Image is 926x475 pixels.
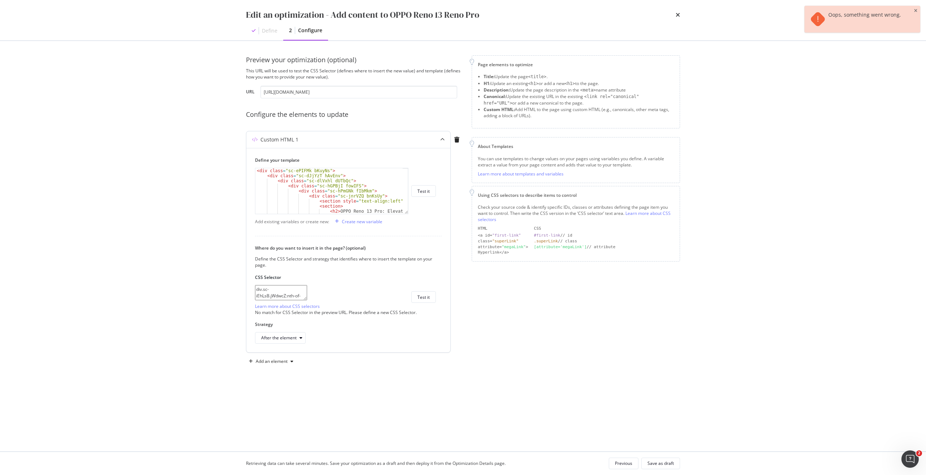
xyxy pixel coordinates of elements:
a: Learn more about CSS selectors [478,210,671,222]
strong: Title: [484,73,494,80]
span: 2 [916,450,922,456]
label: Where do you want to insert it in the page? (optional) [255,245,436,251]
button: Test it [411,291,436,303]
div: Custom HTML 1 [260,136,298,143]
div: #first-link [534,233,560,238]
li: Update an existing or add a new to the page. [484,80,674,87]
div: This URL will be used to test the CSS Selector (defines where to insert the new value) and templa... [246,68,463,80]
div: class= [478,238,528,244]
li: Update the existing URL in the existing or add a new canonical to the page. [484,93,674,106]
div: [attribute='megaLink'] [534,245,587,249]
div: // attribute [534,244,674,250]
div: "first-link" [492,233,521,238]
input: https://www.example.com [260,86,457,98]
span: <meta> [580,88,596,93]
div: "superLink" [492,239,519,243]
div: Define [262,27,277,34]
span: <h1> [565,81,575,86]
span: <title> [528,74,547,79]
strong: Canonical: [484,93,506,99]
button: Test it [411,185,436,197]
div: You can use templates to change values on your pages using variables you define. A variable extra... [478,156,674,168]
div: Edit an optimization - Add content to OPPO Reno 13 Reno Pro [246,9,479,21]
button: Save as draft [641,458,680,469]
div: Add an element [256,359,288,364]
iframe: Intercom live chat [901,450,919,468]
div: Retrieving data can take several minutes. Save your optimization as a draft and then deploy it fr... [246,460,506,466]
div: About Templates [478,143,674,149]
button: Add an element [246,356,296,367]
div: 2 [289,27,292,34]
div: Add existing variables or create new: [255,219,329,225]
div: Configure [298,27,322,34]
span: <h1> [528,81,539,86]
button: Create new variable [332,216,382,227]
strong: Description: [484,87,510,93]
label: Define your template [255,157,436,163]
div: Check your source code & identify specific IDs, classes or attributes defining the page item you ... [478,204,674,222]
li: Add HTML to the page using custom HTML (e.g., canonicals, other meta tags, adding a block of URLs). [484,106,674,119]
div: attribute= > [478,244,528,250]
li: Update the page . [484,73,674,80]
div: After the element [261,336,297,340]
div: // class [534,238,674,244]
li: Update the page description in the name attribute [484,87,674,93]
div: // id [534,233,674,238]
div: close toast [914,9,917,13]
label: Strategy [255,321,436,327]
div: Test it [417,294,430,300]
div: Define the CSS Selector and strategy that identifies where to insert the template on your page. [255,256,436,268]
a: Learn more about templates and variables [478,171,564,177]
div: .superLink [534,239,558,243]
div: Hyperlink</a> [478,250,528,255]
div: Preview your optimization (optional) [246,55,463,65]
div: Using CSS selectors to describe items to control [478,192,674,198]
div: Test it [417,188,430,194]
div: CSS [534,226,674,232]
div: Configure the elements to update [246,110,463,119]
label: CSS Selector [255,274,436,280]
div: No match for CSS Selector in the preview URL. Please define a new CSS Selector. [255,309,436,315]
label: URL [246,89,255,97]
textarea: div.sc-iEhLsB.jWdwcZ:nth-of-type(1) [255,285,307,300]
button: Previous [609,458,638,469]
div: "megaLink" [502,245,526,249]
button: After the element [255,332,306,344]
div: Previous [615,460,632,466]
div: times [676,9,680,21]
div: Page elements to optimize [478,62,674,68]
a: Learn more about CSS selectors [255,303,320,309]
div: Oops, something went wrong. [828,12,901,27]
div: <a id= [478,233,528,238]
strong: H1: [484,80,490,86]
div: Create new variable [342,219,382,225]
span: <link rel="canonical" href="URL"> [484,94,639,106]
div: HTML [478,226,528,232]
strong: Custom HTML: [484,106,515,113]
div: Save as draft [647,460,674,466]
